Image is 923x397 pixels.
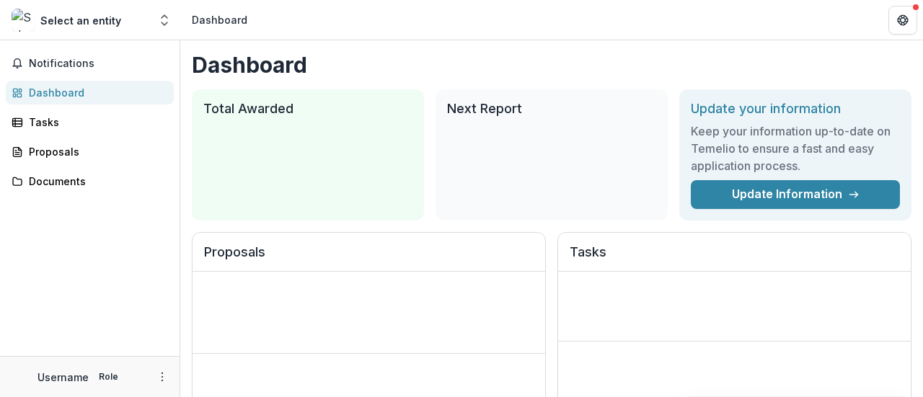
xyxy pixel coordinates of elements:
span: Notifications [29,58,168,70]
h3: Keep your information up-to-date on Temelio to ensure a fast and easy application process. [691,122,900,174]
div: Proposals [29,144,162,159]
button: Notifications [6,52,174,75]
button: More [154,368,171,385]
h2: Proposals [204,244,534,272]
h2: Tasks [570,244,899,272]
p: Role [94,370,123,383]
div: Documents [29,174,162,189]
p: Username [37,370,89,385]
img: Select an entity [12,9,35,32]
nav: breadcrumb [186,9,253,30]
button: Open entity switcher [154,6,175,35]
h1: Dashboard [192,52,911,78]
button: Get Help [888,6,917,35]
a: Proposals [6,140,174,164]
h2: Update your information [691,101,900,117]
a: Tasks [6,110,174,134]
div: Select an entity [40,13,121,28]
a: Dashboard [6,81,174,104]
h2: Next Report [447,101,656,117]
div: Tasks [29,115,162,130]
div: Dashboard [29,85,162,100]
a: Update Information [691,180,900,209]
a: Documents [6,169,174,193]
h2: Total Awarded [203,101,412,117]
div: Dashboard [192,12,247,27]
